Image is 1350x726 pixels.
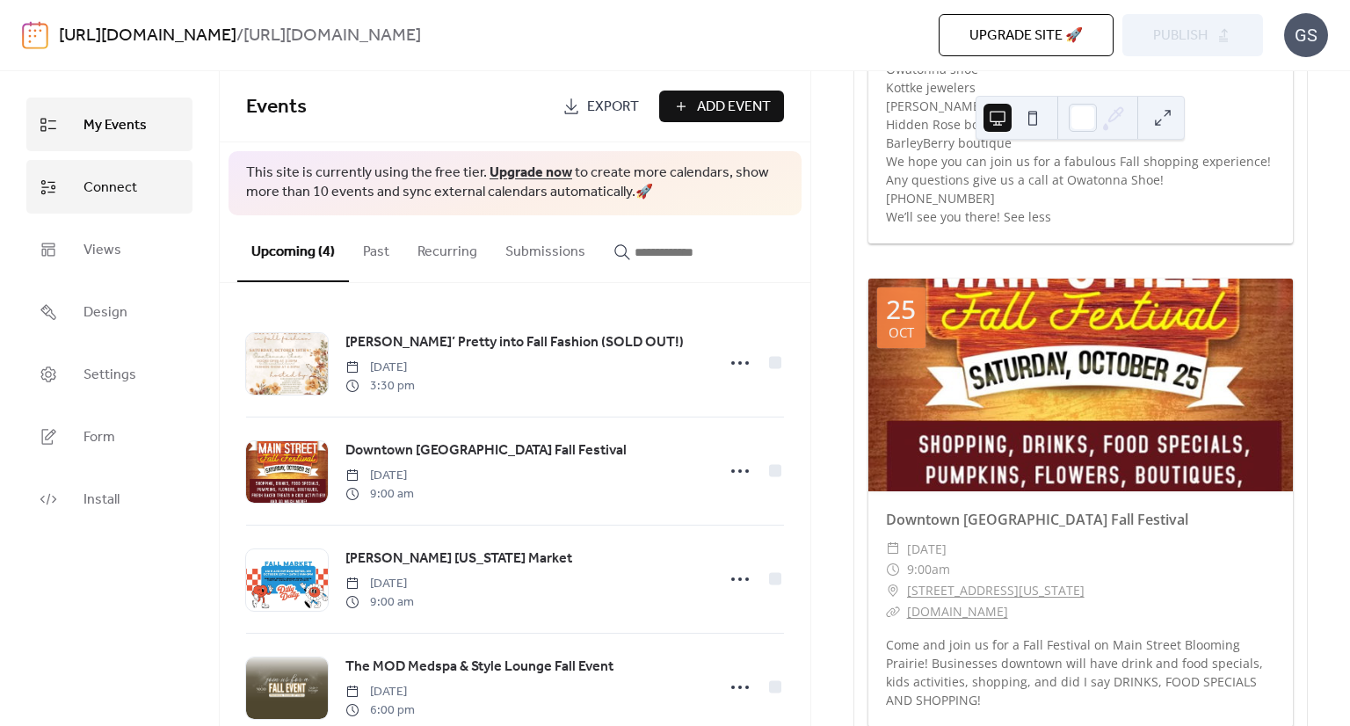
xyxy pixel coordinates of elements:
[236,19,243,53] b: /
[26,347,192,401] a: Settings
[345,440,627,461] span: Downtown [GEOGRAPHIC_DATA] Fall Festival
[1284,13,1328,57] div: GS
[907,559,950,580] span: 9:00am
[868,635,1293,709] div: Come and join us for a Fall Festival on Main Street Blooming Prairie! Businesses downtown will ha...
[886,559,900,580] div: ​
[345,359,415,377] span: [DATE]
[549,91,652,122] a: Export
[886,296,916,323] div: 25
[907,580,1085,601] a: [STREET_ADDRESS][US_STATE]
[491,215,599,280] button: Submissions
[345,377,415,396] span: 3:30 pm
[83,174,137,201] span: Connect
[907,603,1008,620] a: [DOMAIN_NAME]
[345,575,414,593] span: [DATE]
[83,112,147,139] span: My Events
[83,424,115,451] span: Form
[345,657,613,678] span: The MOD Medspa & Style Lounge Fall Event
[83,236,121,264] span: Views
[886,601,900,622] div: ​
[26,98,192,151] a: My Events
[345,332,684,353] span: [PERSON_NAME]’ Pretty into Fall Fashion (SOLD OUT!)
[26,472,192,526] a: Install
[345,548,572,570] span: [PERSON_NAME] [US_STATE] Market
[345,331,684,354] a: [PERSON_NAME]’ Pretty into Fall Fashion (SOLD OUT!)
[246,88,307,127] span: Events
[490,159,572,186] a: Upgrade now
[22,21,48,49] img: logo
[587,97,639,118] span: Export
[345,656,613,679] a: The MOD Medspa & Style Lounge Fall Event
[237,215,349,282] button: Upcoming (4)
[349,215,403,280] button: Past
[907,539,947,560] span: [DATE]
[59,19,236,53] a: [URL][DOMAIN_NAME]
[246,163,784,203] span: This site is currently using the free tier. to create more calendars, show more than 10 events an...
[83,299,127,326] span: Design
[26,160,192,214] a: Connect
[345,439,627,462] a: Downtown [GEOGRAPHIC_DATA] Fall Festival
[345,593,414,612] span: 9:00 am
[889,326,914,339] div: Oct
[345,701,415,720] span: 6:00 pm
[26,410,192,463] a: Form
[345,485,414,504] span: 9:00 am
[345,467,414,485] span: [DATE]
[697,97,771,118] span: Add Event
[659,91,784,122] button: Add Event
[26,285,192,338] a: Design
[886,510,1188,529] a: Downtown [GEOGRAPHIC_DATA] Fall Festival
[83,361,136,388] span: Settings
[969,25,1083,47] span: Upgrade site 🚀
[886,539,900,560] div: ​
[83,486,120,513] span: Install
[345,683,415,701] span: [DATE]
[345,548,572,570] a: [PERSON_NAME] [US_STATE] Market
[26,222,192,276] a: Views
[886,580,900,601] div: ​
[939,14,1114,56] button: Upgrade site 🚀
[243,19,421,53] b: [URL][DOMAIN_NAME]
[403,215,491,280] button: Recurring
